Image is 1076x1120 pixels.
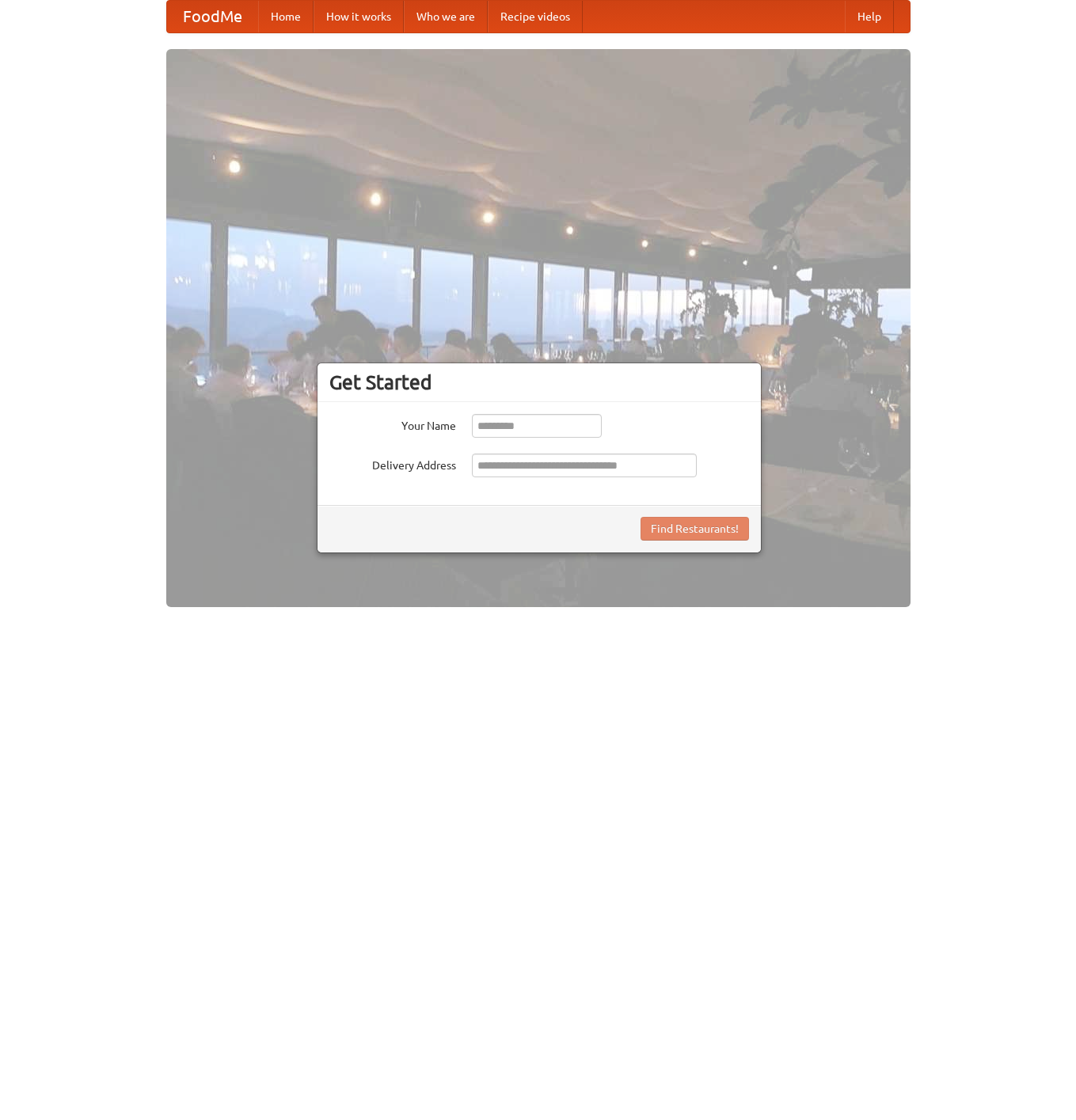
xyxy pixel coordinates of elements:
[404,1,488,32] a: Who we are
[167,1,258,32] a: FoodMe
[314,1,404,32] a: How it works
[488,1,583,32] a: Recipe videos
[329,454,456,473] label: Delivery Address
[845,1,894,32] a: Help
[329,414,456,434] label: Your Name
[329,370,749,394] h3: Get Started
[258,1,314,32] a: Home
[641,517,749,541] button: Find Restaurants!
